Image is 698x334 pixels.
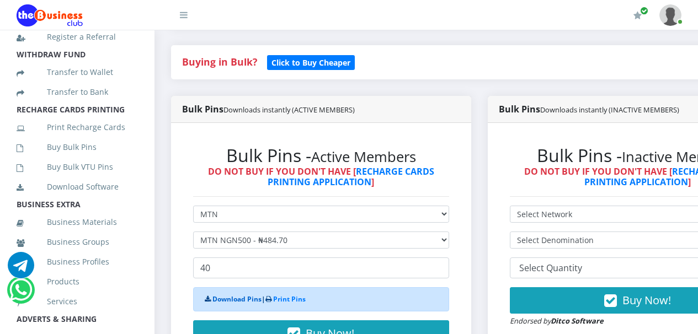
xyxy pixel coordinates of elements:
[223,105,355,115] small: Downloads instantly (ACTIVE MEMBERS)
[17,269,138,294] a: Products
[17,4,83,26] img: Logo
[17,24,138,50] a: Register a Referral
[17,115,138,140] a: Print Recharge Cards
[273,294,306,304] a: Print Pins
[9,285,32,303] a: Chat for support
[510,316,604,326] small: Endorsed by
[268,165,434,188] a: RECHARGE CARDS PRINTING APPLICATION
[17,134,138,160] a: Buy Bulk Pins
[182,103,355,115] strong: Bulk Pins
[640,7,648,15] span: Renew/Upgrade Subscription
[193,257,449,278] input: Enter Quantity
[17,229,138,255] a: Business Groups
[633,11,642,20] i: Renew/Upgrade Subscription
[17,289,138,314] a: Services
[499,103,679,115] strong: Bulk Pins
[659,4,681,26] img: User
[17,249,138,274] a: Business Profiles
[182,55,257,68] strong: Buying in Bulk?
[267,55,355,68] a: Click to Buy Cheaper
[311,147,416,166] small: Active Members
[271,57,350,68] b: Click to Buy Cheaper
[17,209,138,235] a: Business Materials
[193,145,449,166] h2: Bulk Pins -
[17,79,138,105] a: Transfer to Bank
[208,165,434,188] strong: DO NOT BUY IF YOU DON'T HAVE [ ]
[551,316,604,326] strong: Ditco Software
[17,60,138,85] a: Transfer to Wallet
[205,294,306,304] strong: |
[540,105,679,115] small: Downloads instantly (INACTIVE MEMBERS)
[8,260,34,278] a: Chat for support
[622,293,671,308] span: Buy Now!
[17,174,138,200] a: Download Software
[17,154,138,180] a: Buy Bulk VTU Pins
[212,294,262,304] a: Download Pins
